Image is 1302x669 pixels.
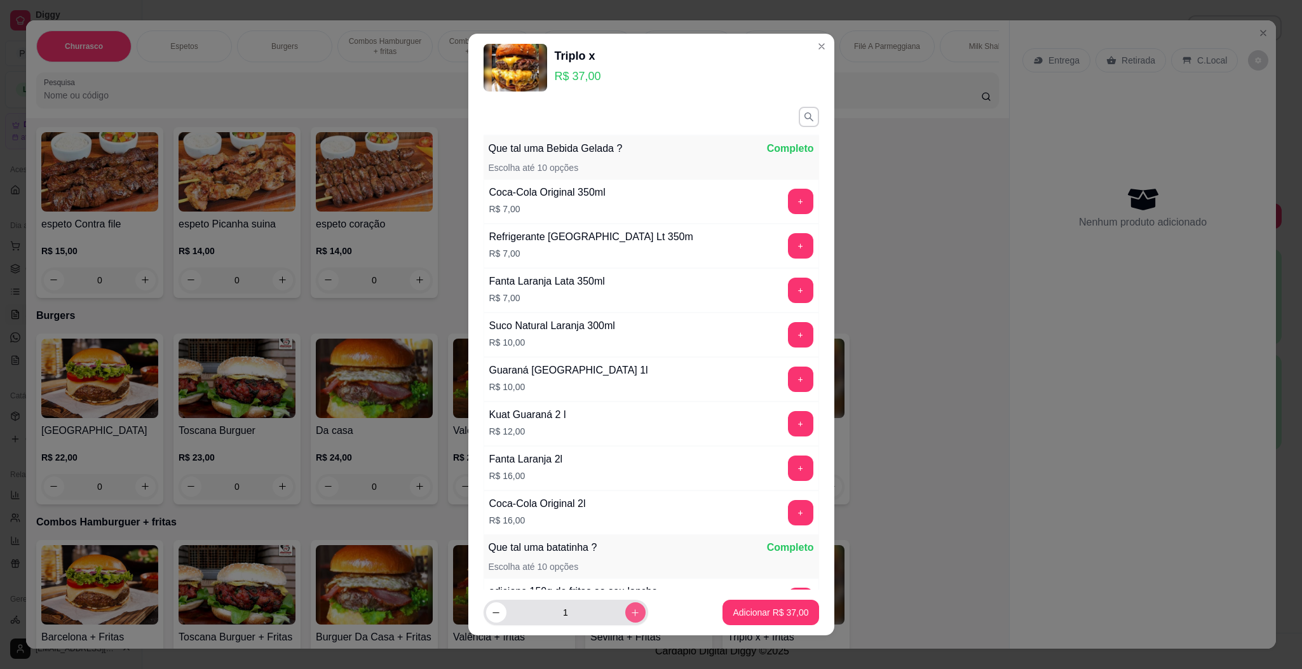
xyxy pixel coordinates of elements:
div: Guaraná [GEOGRAPHIC_DATA] 1l [489,363,648,378]
button: Adicionar R$ 37,00 [722,600,818,625]
p: Escolha até 10 opções [489,560,579,573]
p: R$ 7,00 [489,247,693,260]
button: add [788,233,813,259]
div: Coca-Cola Original 350ml [489,185,606,200]
button: increase-product-quantity [625,602,646,623]
p: Completo [767,540,814,555]
div: Fanta Laranja Lata 350ml [489,274,605,289]
button: add [788,588,813,613]
button: add [788,367,813,392]
p: R$ 37,00 [555,67,601,85]
p: R$ 7,00 [489,292,605,304]
p: Completo [767,141,814,156]
div: Refrigerante [GEOGRAPHIC_DATA] Lt 350m [489,229,693,245]
p: R$ 10,00 [489,336,615,349]
p: Escolha até 10 opções [489,161,579,174]
button: add [788,500,813,525]
button: add [788,278,813,303]
div: Kuat Guaraná 2 l [489,407,566,422]
p: R$ 12,00 [489,425,566,438]
button: add [788,411,813,436]
p: R$ 10,00 [489,381,648,393]
img: product-image [484,44,547,91]
button: decrease-product-quantity [486,602,506,623]
button: add [788,456,813,481]
div: Triplo x [555,47,601,65]
p: R$ 16,00 [489,470,563,482]
div: Coca-Cola Original 2l [489,496,586,511]
p: R$ 7,00 [489,203,606,215]
button: add [788,189,813,214]
p: Que tal uma batatinha ? [489,540,597,555]
p: R$ 16,00 [489,514,586,527]
button: add [788,322,813,348]
p: Adicionar R$ 37,00 [733,606,808,619]
p: Que tal uma Bebida Gelada ? [489,141,623,156]
div: adicione 150g de fritas ao seu lanche [489,584,658,599]
button: Close [811,36,832,57]
div: Fanta Laranja 2l [489,452,563,467]
div: Suco Natural Laranja 300ml [489,318,615,334]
